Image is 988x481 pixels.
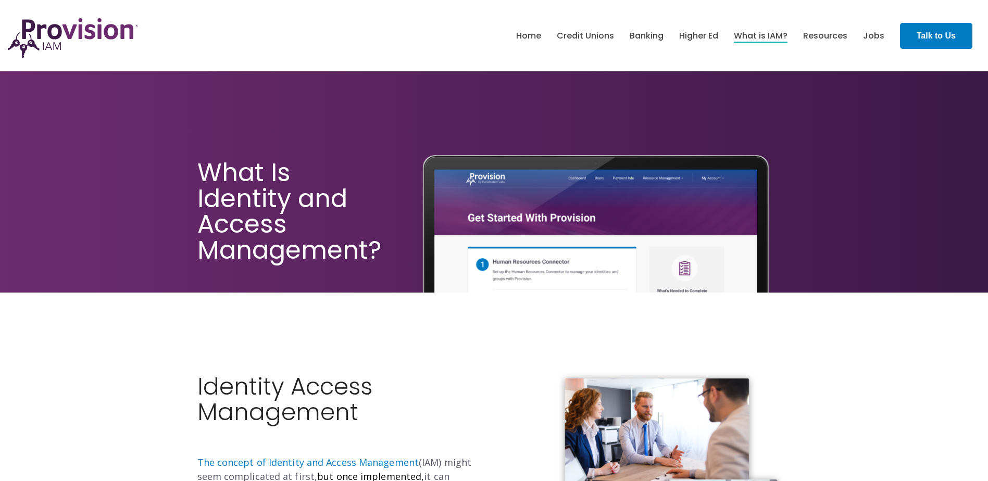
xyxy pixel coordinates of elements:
[197,155,381,267] span: What Is Identity and Access Management?
[8,18,138,58] img: ProvisionIAM-Logo-Purple
[508,19,892,53] nav: menu
[630,27,664,45] a: Banking
[917,31,956,40] strong: Talk to Us
[197,374,486,451] h2: Identity Access Management
[900,23,972,49] a: Talk to Us
[679,27,718,45] a: Higher Ed
[557,27,614,45] a: Credit Unions
[803,27,847,45] a: Resources
[516,27,541,45] a: Home
[197,456,419,469] a: The concept of Identity and Access Management
[863,27,884,45] a: Jobs
[734,27,787,45] a: What is IAM?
